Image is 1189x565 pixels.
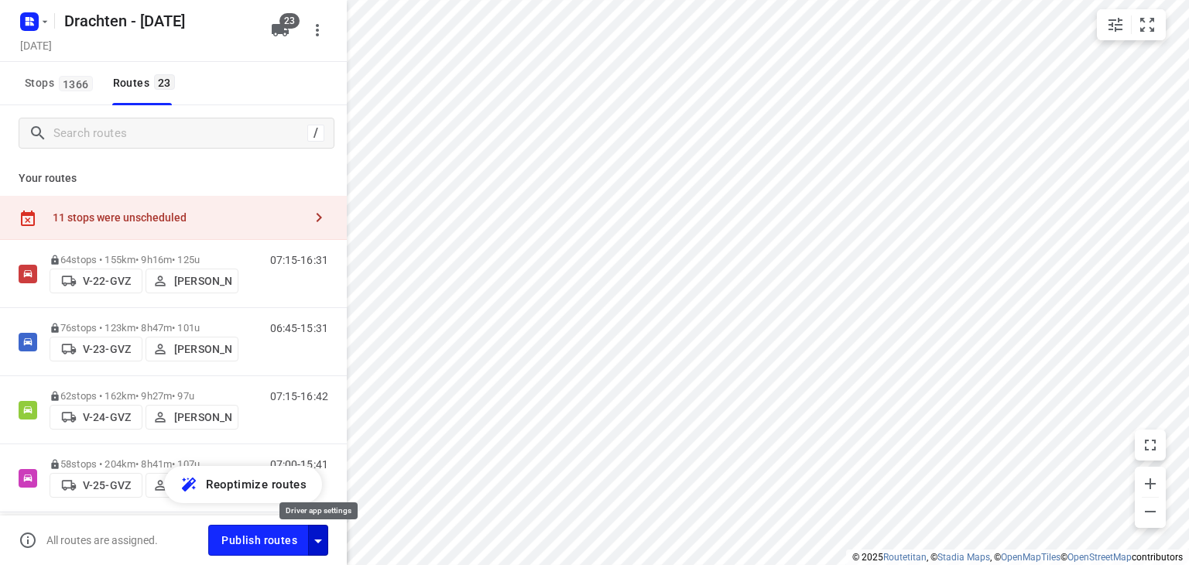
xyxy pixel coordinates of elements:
[53,211,303,224] div: 11 stops were unscheduled
[46,534,158,546] p: All routes are assigned.
[50,473,142,498] button: V-25-GVZ
[50,322,238,334] p: 76 stops • 123km • 8h47m • 101u
[146,269,238,293] button: [PERSON_NAME]
[174,275,231,287] p: [PERSON_NAME]
[50,337,142,361] button: V-23-GVZ
[208,525,309,555] button: Publish routes
[14,36,58,54] h5: Project date
[83,275,131,287] p: V-22-GVZ
[174,343,231,355] p: [PERSON_NAME]
[146,405,238,430] button: [PERSON_NAME]
[50,269,142,293] button: V-22-GVZ
[50,458,238,470] p: 58 stops • 204km • 8h41m • 107u
[883,552,927,563] a: Routetitan
[1097,9,1166,40] div: small contained button group
[302,15,333,46] button: More
[1100,9,1131,40] button: Map settings
[50,390,238,402] p: 62 stops • 162km • 9h27m • 97u
[53,122,307,146] input: Search routes
[146,473,238,498] button: [PERSON_NAME]
[25,74,98,93] span: Stops
[59,76,93,91] span: 1366
[146,337,238,361] button: [PERSON_NAME]
[307,125,324,142] div: /
[50,405,142,430] button: V-24-GVZ
[270,458,328,471] p: 07:00-15:41
[937,552,990,563] a: Stadia Maps
[164,466,322,503] button: Reoptimize routes
[270,390,328,402] p: 07:15-16:42
[852,552,1183,563] li: © 2025 , © , © © contributors
[83,411,131,423] p: V-24-GVZ
[1001,552,1061,563] a: OpenMapTiles
[279,13,300,29] span: 23
[1067,552,1132,563] a: OpenStreetMap
[265,15,296,46] button: 23
[83,343,131,355] p: V-23-GVZ
[83,479,131,491] p: V-25-GVZ
[19,170,328,187] p: Your routes
[174,411,231,423] p: [PERSON_NAME]
[154,74,175,90] span: 23
[113,74,180,93] div: Routes
[206,474,307,495] span: Reoptimize routes
[50,254,238,265] p: 64 stops • 155km • 9h16m • 125u
[221,531,297,550] span: Publish routes
[1132,9,1163,40] button: Fit zoom
[270,254,328,266] p: 07:15-16:31
[58,9,259,33] h5: Rename
[270,322,328,334] p: 06:45-15:31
